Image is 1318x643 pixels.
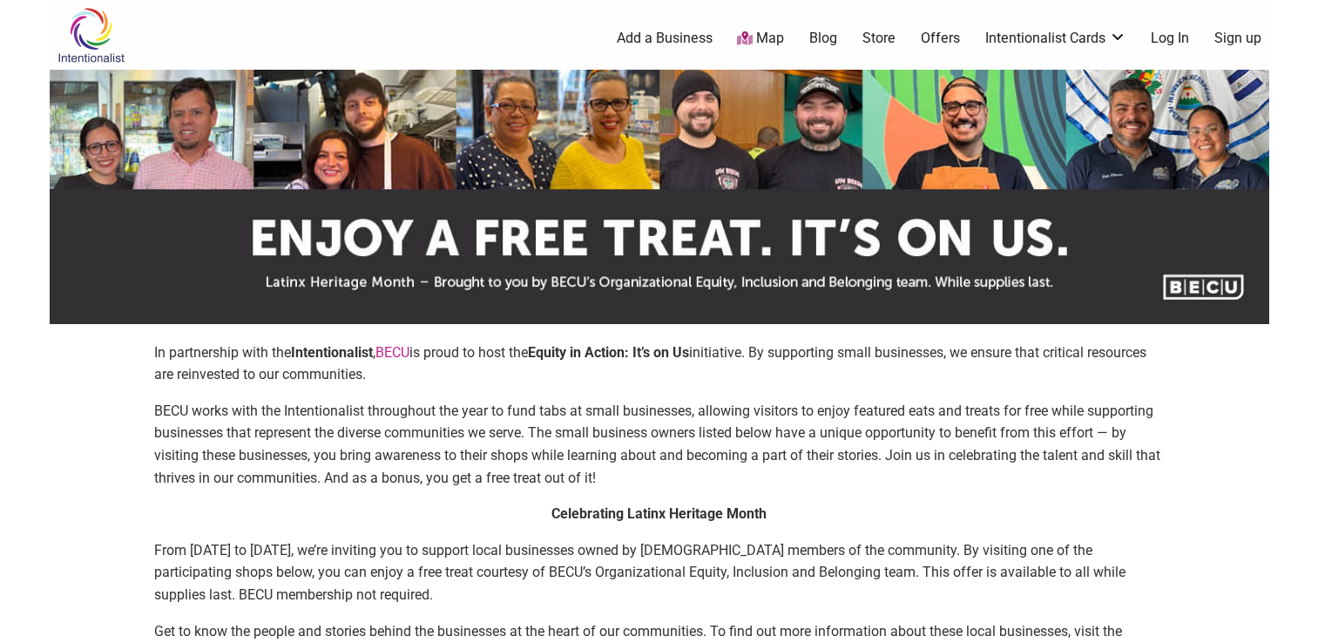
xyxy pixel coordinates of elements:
a: Map [737,29,784,49]
a: Offers [921,29,960,48]
a: Store [862,29,896,48]
p: In partnership with the , is proud to host the initiative. By supporting small businesses, we ens... [154,342,1165,386]
strong: Equity in Action: It’s on Us [528,344,689,361]
img: Intentionalist [50,7,132,64]
a: Sign up [1214,29,1261,48]
a: Blog [809,29,837,48]
p: From [DATE] to [DATE], we’re inviting you to support local businesses owned by [DEMOGRAPHIC_DATA]... [154,539,1165,606]
a: Add a Business [617,29,713,48]
a: BECU [375,344,409,361]
img: sponsor logo [50,70,1269,324]
a: Log In [1151,29,1189,48]
p: BECU works with the Intentionalist throughout the year to fund tabs at small businesses, allowing... [154,400,1165,489]
a: Intentionalist Cards [985,29,1126,48]
strong: Celebrating Latinx Heritage Month [551,505,767,522]
strong: Intentionalist [291,344,373,361]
